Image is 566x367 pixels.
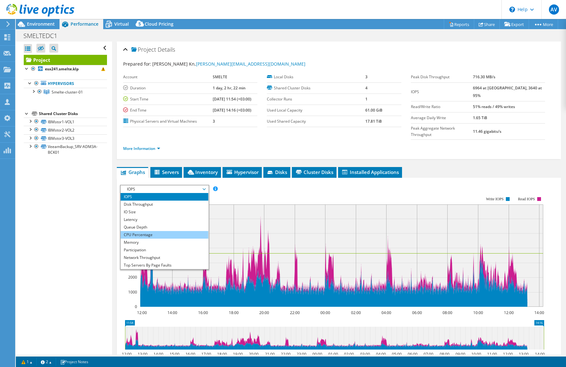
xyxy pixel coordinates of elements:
text: 10:00 [471,351,481,357]
li: Top Servers By Page Faults [121,261,208,269]
label: Duration [123,85,212,91]
text: 13:00 [519,351,529,357]
li: CPU Percentage [121,231,208,239]
a: Project Notes [56,358,93,366]
b: 1 [365,96,368,102]
b: 17.81 TiB [365,119,382,124]
text: 14:00 [534,310,544,315]
text: 14:00 [154,351,163,357]
b: 3 [213,119,215,124]
label: Peak Aggregate Network Throughput [411,125,473,138]
li: Queue Depth [121,223,208,231]
label: Start Time [123,96,212,102]
text: 07:00 [424,351,433,357]
a: VeeamBackup_SRV-ADM3A-BCK01 [24,143,107,157]
label: Peak Disk Throughput [411,74,473,80]
b: 1.65 TiB [473,115,487,120]
text: 02:00 [351,310,361,315]
a: IBMstor2-VOL2 [24,126,107,134]
a: Share [474,19,500,29]
a: IBMstor1-VOL1 [24,118,107,126]
span: [PERSON_NAME] Kn, [152,61,305,67]
text: 01:00 [328,351,338,357]
a: [PERSON_NAME][EMAIL_ADDRESS][DOMAIN_NAME] [196,61,305,67]
text: 20:00 [249,351,259,357]
span: Installed Applications [341,169,399,175]
text: 16:00 [186,351,195,357]
text: 18:00 [229,310,239,315]
span: Project [131,47,156,53]
text: 00:00 [320,310,330,315]
b: 1 day, 2 hr, 22 min [213,85,246,91]
a: 2 [36,358,56,366]
text: 0 [135,304,137,309]
b: esx241.smelte.klp [45,66,79,72]
span: Cluster Disks [295,169,333,175]
text: 05:00 [392,351,402,357]
b: 51% reads / 49% writes [473,104,515,109]
text: 08:00 [440,351,450,357]
b: 716.30 MB/s [473,74,495,80]
text: Read IOPS [518,197,535,201]
text: 11:00 [487,351,497,357]
text: 20:00 [259,310,269,315]
text: 15:00 [170,351,179,357]
text: 16:00 [198,310,208,315]
text: 19:00 [233,351,243,357]
label: Read/Write Ratio [411,104,473,110]
li: Participation [121,246,208,254]
label: Used Local Capacity [267,107,365,113]
text: 12:00 [122,351,132,357]
a: More Information [123,146,160,151]
span: Hypervisor [226,169,259,175]
b: 6964 at [GEOGRAPHIC_DATA], 3640 at 95% [473,85,542,98]
span: IOPS [124,185,205,193]
b: [DATE] 11:54 (+03:00) [213,96,251,102]
label: Account [123,74,212,80]
label: Physical Servers and Virtual Machines [123,118,212,125]
b: 11.46 gigabits/s [473,129,501,134]
text: 22:00 [290,310,300,315]
b: 4 [365,85,368,91]
text: 12:00 [504,310,514,315]
span: Virtual [114,21,129,27]
span: Environment [27,21,55,27]
li: Latency [121,216,208,223]
li: Disk Throughput [121,201,208,208]
li: IOPS [121,193,208,201]
h1: SMELTEDC1 [21,32,67,39]
text: 04:00 [381,310,391,315]
span: Disks [267,169,287,175]
a: esx241.smelte.klp [24,65,107,73]
span: Graphs [120,169,145,175]
li: Network Throughput [121,254,208,261]
span: Details [158,46,175,53]
a: Hypervisors [24,80,107,88]
a: Export [500,19,529,29]
label: Average Daily Write [411,115,473,121]
label: Local Disks [267,74,365,80]
span: Servers [154,169,179,175]
a: Project [24,55,107,65]
li: IO Size [121,208,208,216]
label: IOPS [411,89,473,95]
label: Used Shared Capacity [267,118,365,125]
text: 06:00 [412,310,422,315]
text: 18:00 [217,351,227,357]
span: Cloud Pricing [145,21,173,27]
text: 22:00 [281,351,291,357]
text: 14:00 [535,351,545,357]
li: Memory [121,239,208,246]
a: Reports [444,19,474,29]
text: 04:00 [376,351,386,357]
text: 17:00 [201,351,211,357]
svg: \n [509,7,515,12]
span: Inventory [187,169,218,175]
text: 1000 [128,289,137,295]
label: Collector Runs [267,96,365,102]
a: More [529,19,558,29]
b: 61.00 GiB [365,107,382,113]
b: [DATE] 14:16 (+03:00) [213,107,251,113]
b: 3 [365,74,368,80]
label: Prepared for: [123,61,151,67]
